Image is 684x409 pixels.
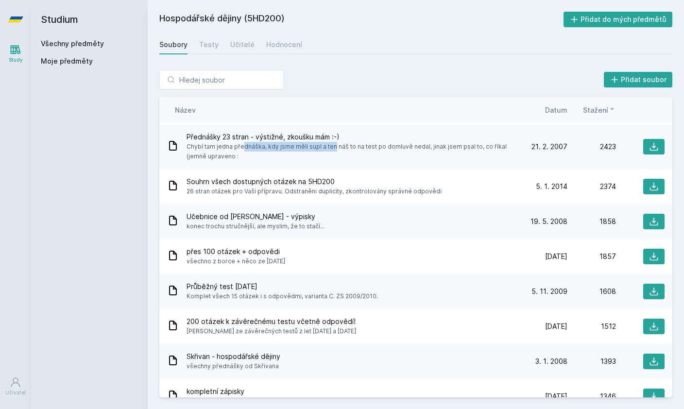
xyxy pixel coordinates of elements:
a: Uživatel [2,372,29,401]
span: kompletní zápisky [187,387,244,396]
button: Přidat soubor [604,72,673,87]
a: Všechny předměty [41,39,104,48]
div: Hodnocení [266,40,302,50]
span: Učebnice od [PERSON_NAME] - výpisky [187,212,325,222]
div: 2374 [567,182,616,191]
a: Study [2,39,29,68]
span: 26 stran otázek pro Vaši přípravu. Odstraněni duplicity, zkontrolovány správné odpovědi [187,187,442,196]
div: Study [9,56,23,64]
input: Hledej soubor [159,70,284,89]
span: Souhrn všech dostupných otázek na 5HD200 [187,177,442,187]
div: 1858 [567,217,616,226]
span: Skřivan - hospodářské dějiny [187,352,280,361]
span: Moje předměty [41,56,93,66]
button: Stažení [583,105,616,115]
div: 1346 [567,392,616,401]
span: 5. 11. 2009 [531,287,567,296]
h2: Hospodářské dějiny (5HD200) [159,12,564,27]
span: 200 otázek k závěrečnému testu včetně odpovědí! [187,317,356,326]
button: Přidat do mých předmětů [564,12,673,27]
div: 1512 [567,322,616,331]
div: Soubory [159,40,188,50]
span: 3. 1. 2008 [535,357,567,366]
button: Název [175,105,196,115]
span: 5. 1. 2014 [536,182,567,191]
a: Hodnocení [266,35,302,54]
a: Učitelé [230,35,255,54]
span: přednášky [187,396,244,406]
span: přes 100 otázek + odpovědi [187,247,285,256]
a: Soubory [159,35,188,54]
span: [DATE] [545,252,567,261]
div: Učitelé [230,40,255,50]
span: všechny přednášky od Skřivana [187,361,280,371]
span: Chybí tam jedna přednáška, kdy jsme měli supl a ten náš to na test po domluvě nedal, jinak jsem p... [187,142,515,161]
div: Testy [199,40,219,50]
div: 1393 [567,357,616,366]
span: konec trochu stručnější, ale myslim, že to stačí... [187,222,325,231]
div: 1608 [567,287,616,296]
div: 1857 [567,252,616,261]
span: [PERSON_NAME] ze závěrečných testů z let [DATE] a [DATE] [187,326,356,336]
div: 2423 [567,142,616,152]
span: 21. 2. 2007 [531,142,567,152]
span: Přednášky 23 stran - výstižné, zkoušku mám :-) [187,132,515,142]
span: všechno z borce + něco ze [DATE] [187,256,285,266]
span: Stažení [583,105,608,115]
span: Komplet všech 15 otázek i s odpovědmi, varianta C. ZS 2009/2010. [187,291,378,301]
span: 19. 5. 2008 [530,217,567,226]
span: [DATE] [545,322,567,331]
button: Datum [545,105,567,115]
a: Testy [199,35,219,54]
span: [DATE] [545,392,567,401]
span: Průběžný test [DATE] [187,282,378,291]
div: Uživatel [5,389,26,396]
